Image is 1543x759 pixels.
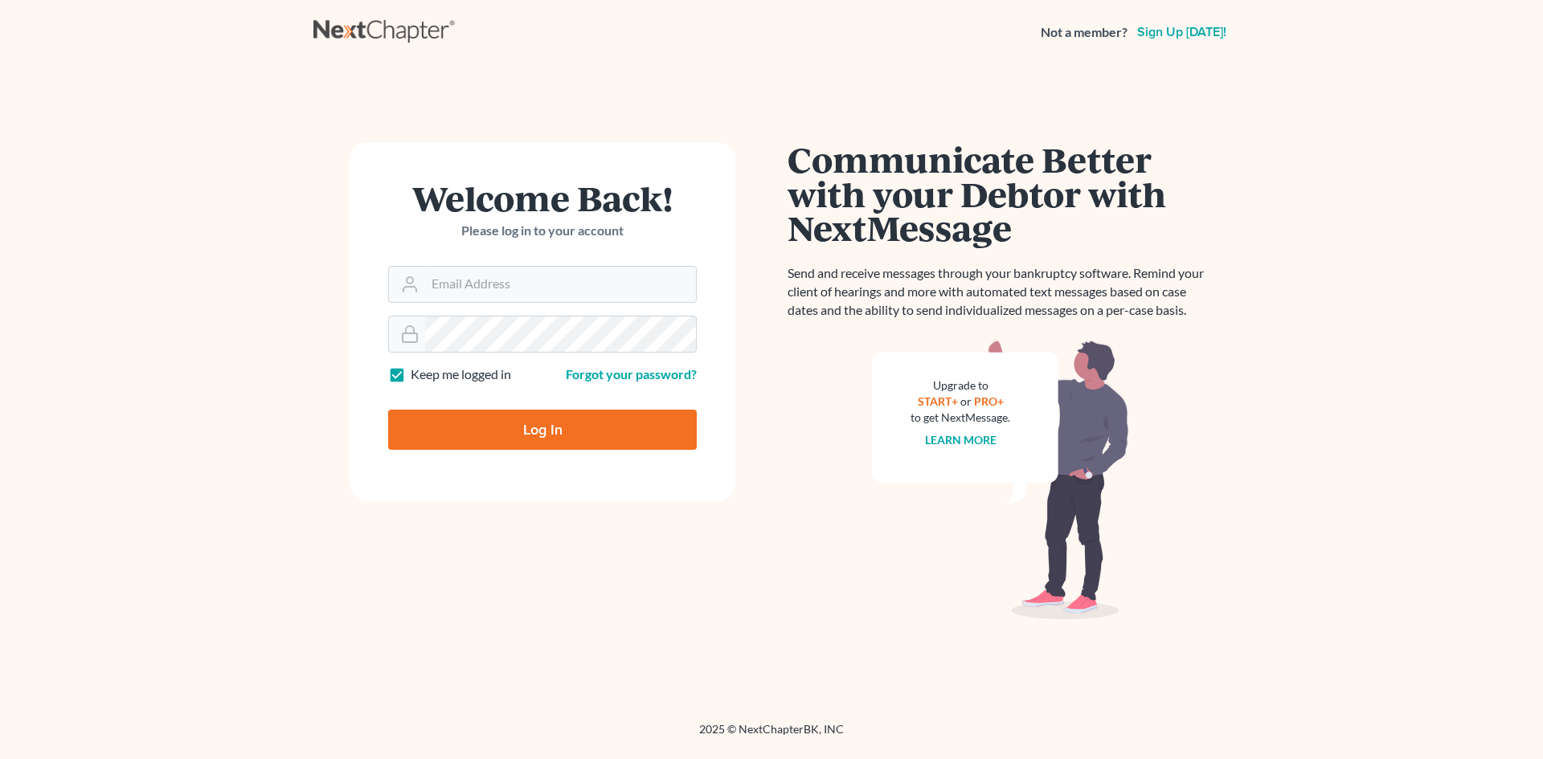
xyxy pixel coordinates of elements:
input: Log In [388,410,697,450]
div: Upgrade to [911,377,1010,394]
div: 2025 © NextChapterBK, INC [313,721,1230,750]
a: Learn more [925,433,997,447]
strong: Not a member? [1041,23,1128,42]
a: PRO+ [974,394,1004,408]
label: Keep me logged in [411,365,511,384]
a: Sign up [DATE]! [1134,26,1230,39]
h1: Welcome Back! [388,181,697,215]
input: Email Address [425,267,696,302]
div: to get NextMessage. [911,410,1010,426]
span: or [960,394,972,408]
p: Please log in to your account [388,222,697,240]
p: Send and receive messages through your bankruptcy software. Remind your client of hearings and mo... [788,264,1214,320]
a: Forgot your password? [566,366,697,382]
img: nextmessage_bg-59042aed3d76b12b5cd301f8e5b87938c9018125f34e5fa2b7a6b67550977c72.svg [872,339,1129,620]
h1: Communicate Better with your Debtor with NextMessage [788,142,1214,245]
a: START+ [918,394,958,408]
